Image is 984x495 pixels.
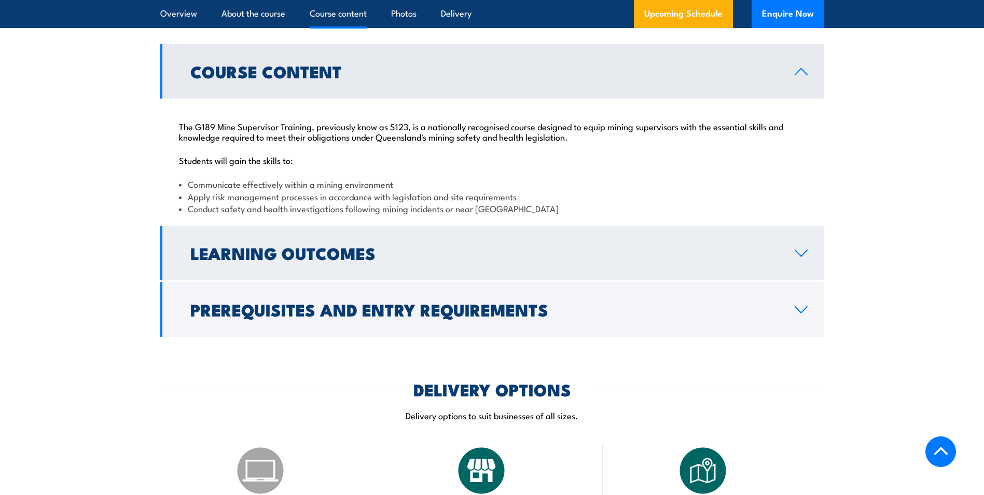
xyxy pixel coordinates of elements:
[160,44,824,99] a: Course Content
[179,190,806,202] li: Apply risk management processes in accordance with legislation and site requirements
[179,178,806,190] li: Communicate effectively within a mining environment
[413,382,571,396] h2: DELIVERY OPTIONS
[179,202,806,214] li: Conduct safety and health investigations following mining incidents or near [GEOGRAPHIC_DATA]
[190,245,778,260] h2: Learning Outcomes
[179,121,806,142] p: The G189 Mine Supervisor Training, previously know as S123, is a nationally recognised course des...
[160,226,824,280] a: Learning Outcomes
[160,282,824,337] a: Prerequisites and Entry Requirements
[179,155,806,165] p: Students will gain the skills to:
[190,302,778,317] h2: Prerequisites and Entry Requirements
[160,409,824,421] p: Delivery options to suit businesses of all sizes.
[190,64,778,78] h2: Course Content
